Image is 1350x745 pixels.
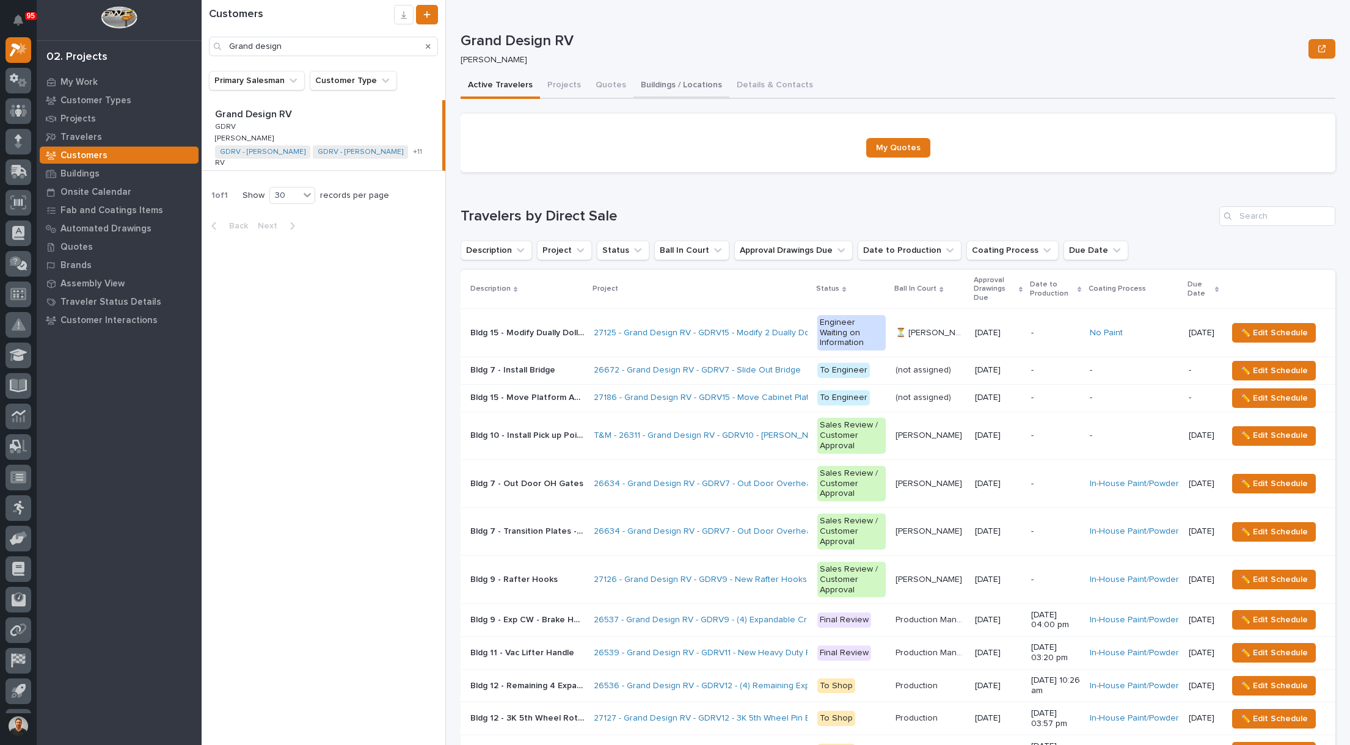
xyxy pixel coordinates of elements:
[1031,642,1080,663] p: [DATE] 03:20 pm
[37,256,202,274] a: Brands
[1232,522,1316,542] button: ✏️ Edit Schedule
[816,282,839,296] p: Status
[1031,365,1080,376] p: -
[594,526,854,537] a: 26634 - Grand Design RV - GDRV7 - Out Door Overhead Gates (2)
[876,144,921,152] span: My Quotes
[60,315,158,326] p: Customer Interactions
[470,325,586,338] p: Bldg 15 - Modify Dually Dollies
[470,612,586,625] p: Bldg 9 - Exp CW - Brake Housing and Trolley
[1240,678,1308,693] span: ✏️ Edit Schedule
[461,412,1335,460] tr: Bldg 10 - Install Pick up Points On DolliesBldg 10 - Install Pick up Points On Dollies T&M - 2631...
[60,95,131,106] p: Customer Types
[470,645,577,658] p: Bldg 11 - Vac Lifter Handle
[1189,393,1217,403] p: -
[975,615,1021,625] p: [DATE]
[1188,278,1211,300] p: Due Date
[60,132,102,143] p: Travelers
[1189,713,1217,724] p: [DATE]
[461,73,540,99] button: Active Travelers
[594,431,847,441] a: T&M - 26311 - Grand Design RV - GDRV10 - [PERSON_NAME] Cart
[1232,643,1316,663] button: ✏️ Edit Schedule
[1240,325,1308,340] span: ✏️ Edit Schedule
[1240,525,1308,539] span: ✏️ Edit Schedule
[817,711,855,726] div: To Shop
[896,428,965,441] p: [PERSON_NAME]
[896,645,967,658] p: Production Manager
[1189,479,1217,489] p: [DATE]
[470,572,560,585] p: Bldg 9 - Rafter Hooks
[1089,282,1146,296] p: Coating Process
[1090,431,1179,441] p: -
[1189,681,1217,691] p: [DATE]
[817,418,886,453] div: Sales Review / Customer Approval
[896,572,965,585] p: [PERSON_NAME]
[633,73,729,99] button: Buildings / Locations
[817,645,871,661] div: Final Review
[1240,612,1308,627] span: ✏️ Edit Schedule
[1240,572,1308,587] span: ✏️ Edit Schedule
[858,241,961,260] button: Date to Production
[866,138,930,158] a: My Quotes
[729,73,820,99] button: Details & Contacts
[470,428,586,441] p: Bldg 10 - Install Pick up Points On Dollies
[202,100,445,171] a: Grand Design RVGrand Design RV GDRVGDRV [PERSON_NAME][PERSON_NAME] GDRV - [PERSON_NAME] GDRV - [P...
[461,604,1335,637] tr: Bldg 9 - Exp CW - Brake Housing and TrolleyBldg 9 - Exp CW - Brake Housing and Trolley 26537 - Gr...
[37,311,202,329] a: Customer Interactions
[461,32,1304,50] p: Grand Design RV
[461,357,1335,384] tr: Bldg 7 - Install BridgeBldg 7 - Install Bridge 26672 - Grand Design RV - GDRV7 - Slide Out Bridge...
[1219,206,1335,226] input: Search
[202,220,253,231] button: Back
[1232,323,1316,343] button: ✏️ Edit Schedule
[15,15,31,34] div: Notifications95
[413,148,422,156] span: + 11
[1189,431,1217,441] p: [DATE]
[594,365,801,376] a: 26672 - Grand Design RV - GDRV7 - Slide Out Bridge
[222,220,248,231] span: Back
[975,365,1021,376] p: [DATE]
[318,148,403,156] a: GDRV - [PERSON_NAME]
[1189,526,1217,537] p: [DATE]
[817,612,871,628] div: Final Review
[1090,615,1179,625] a: In-House Paint/Powder
[896,524,965,537] p: [PERSON_NAME]
[1031,575,1080,585] p: -
[60,169,100,180] p: Buildings
[461,702,1335,735] tr: Bldg 12 - 3K 5th Wheel RotatorBldg 12 - 3K 5th Wheel Rotator 27127 - Grand Design RV - GDRV12 - 3...
[470,390,586,403] p: Bldg 15 - Move Platform And Gate
[215,132,276,143] p: [PERSON_NAME]
[594,393,826,403] a: 27186 - Grand Design RV - GDRV15 - Move Cabinet Platform
[975,479,1021,489] p: [DATE]
[817,562,886,597] div: Sales Review / Customer Approval
[594,575,822,585] a: 27126 - Grand Design RV - GDRV9 - New Rafter Hooks (12)
[60,187,131,198] p: Onsite Calendar
[60,242,93,253] p: Quotes
[975,575,1021,585] p: [DATE]
[817,390,870,405] div: To Engineer
[975,681,1021,691] p: [DATE]
[975,526,1021,537] p: [DATE]
[243,191,265,201] p: Show
[215,156,227,167] p: RV
[1090,393,1179,403] p: -
[1030,278,1075,300] p: Date to Production
[461,460,1335,508] tr: Bldg 7 - Out Door OH GatesBldg 7 - Out Door OH Gates 26634 - Grand Design RV - GDRV7 - Out Door O...
[209,37,438,56] input: Search
[27,12,35,20] p: 95
[894,282,936,296] p: Ball In Court
[1064,241,1128,260] button: Due Date
[1189,575,1217,585] p: [DATE]
[966,241,1059,260] button: Coating Process
[470,476,586,489] p: Bldg 7 - Out Door OH Gates
[60,114,96,125] p: Projects
[37,238,202,256] a: Quotes
[101,6,137,29] img: Workspace Logo
[1031,708,1080,729] p: [DATE] 03:57 pm
[470,524,586,537] p: Bldg 7 - Transition Plates - Out Door OH Gates
[470,678,586,691] p: Bldg 12 - Remaining 4 Expandable Crosswalks
[461,384,1335,412] tr: Bldg 15 - Move Platform And GateBldg 15 - Move Platform And Gate 27186 - Grand Design RV - GDRV15...
[461,669,1335,702] tr: Bldg 12 - Remaining 4 Expandable CrosswalksBldg 12 - Remaining 4 Expandable Crosswalks 26536 - Gr...
[37,109,202,128] a: Projects
[1031,675,1080,696] p: [DATE] 10:26 am
[896,325,967,338] p: ⏳ [PERSON_NAME]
